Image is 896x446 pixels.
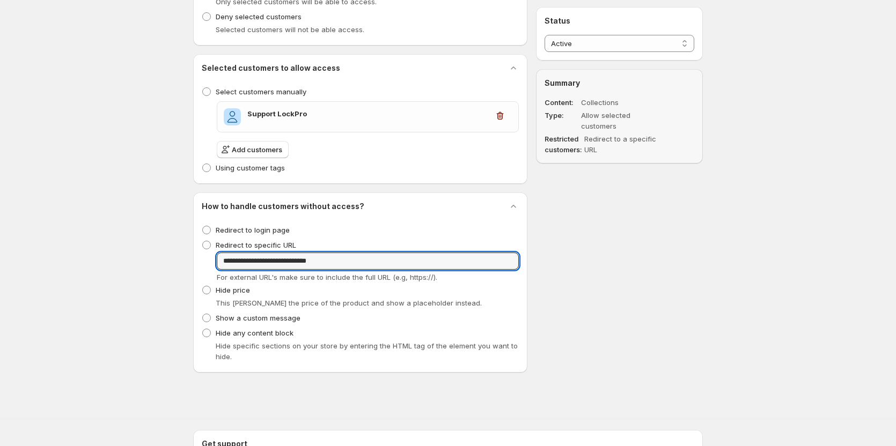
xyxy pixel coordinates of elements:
[247,108,488,119] h3: Support LockPro
[217,141,289,158] button: Add customers
[216,87,306,96] span: Select customers manually
[216,25,364,34] span: Selected customers will not be able access.
[545,78,694,88] h2: Summary
[545,110,579,131] dt: Type:
[216,12,302,21] span: Deny selected customers
[217,273,437,281] span: For external URL's make sure to include the full URL (e.g, https://).
[545,97,579,108] dt: Content:
[216,241,296,249] span: Redirect to specific URL
[202,201,364,212] h2: How to handle customers without access?
[216,226,290,234] span: Redirect to login page
[545,16,694,26] h2: Status
[216,329,293,337] span: Hide any content block
[224,108,241,125] span: Support LockPro
[216,163,285,172] span: Using customer tags
[545,133,582,155] dt: Restricted customers:
[216,286,250,294] span: Hide price
[584,133,667,155] dd: Redirect to a specific URL
[232,144,282,155] span: Add customers
[216,314,300,322] span: Show a custom message
[581,97,664,108] dd: Collections
[216,341,518,361] span: Hide specific sections on your store by entering the HTML tag of the element you want to hide.
[202,63,340,73] h2: Selected customers to allow access
[581,110,664,131] dd: Allow selected customers
[216,299,482,307] span: This [PERSON_NAME] the price of the product and show a placeholder instead.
